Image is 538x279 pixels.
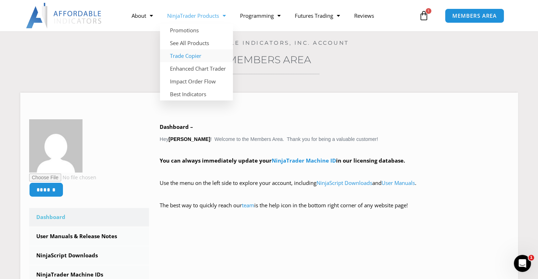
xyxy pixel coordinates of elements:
[382,179,415,186] a: User Manuals
[160,24,233,37] a: Promotions
[160,75,233,88] a: Impact Order Flow
[445,9,504,23] a: MEMBERS AREA
[189,39,349,46] a: Affordable Indicators, Inc. Account
[528,255,534,261] span: 1
[29,119,82,173] img: 331928c6f424faf6e85deac74ec829530204fce0d3cc36c2049986112a5d47a6
[408,5,440,26] a: 1
[160,123,193,130] b: Dashboard –
[160,37,233,49] a: See All Products
[160,201,509,220] p: The best way to quickly reach our is the help icon in the bottom right corner of any website page!
[272,157,336,164] a: NinjaTrader Machine ID
[26,3,102,28] img: LogoAI | Affordable Indicators – NinjaTrader
[160,62,233,75] a: Enhanced Chart Trader
[242,202,254,209] a: team
[347,7,381,24] a: Reviews
[160,157,405,164] strong: You can always immediately update your in our licensing database.
[233,7,288,24] a: Programming
[426,8,431,14] span: 1
[160,178,509,198] p: Use the menu on the left side to explore your account, including and .
[160,49,233,62] a: Trade Copier
[288,7,347,24] a: Futures Trading
[227,54,311,66] a: Members Area
[316,179,372,186] a: NinjaScript Downloads
[124,7,160,24] a: About
[29,227,149,246] a: User Manuals & Release Notes
[169,136,210,142] strong: [PERSON_NAME]
[452,13,497,18] span: MEMBERS AREA
[160,7,233,24] a: NinjaTrader Products
[160,24,233,100] ul: NinjaTrader Products
[124,7,417,24] nav: Menu
[29,246,149,265] a: NinjaScript Downloads
[29,208,149,226] a: Dashboard
[160,122,509,220] div: Hey ! Welcome to the Members Area. Thank you for being a valuable customer!
[514,255,531,272] iframe: Intercom live chat
[160,88,233,100] a: Best Indicators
